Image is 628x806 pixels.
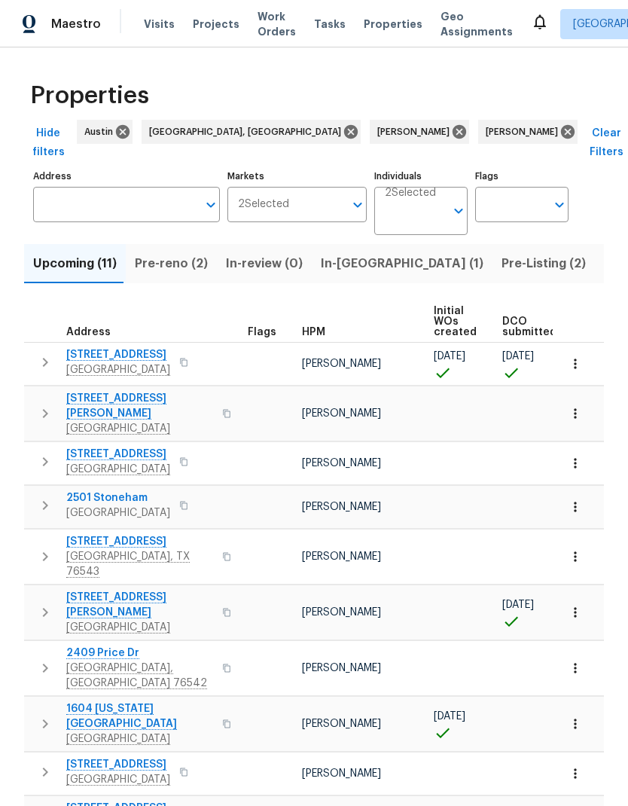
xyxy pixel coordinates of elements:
[434,306,477,337] span: Initial WOs created
[142,120,361,144] div: [GEOGRAPHIC_DATA], [GEOGRAPHIC_DATA]
[302,458,381,469] span: [PERSON_NAME]
[502,351,534,362] span: [DATE]
[475,172,569,181] label: Flags
[434,351,465,362] span: [DATE]
[238,198,289,211] span: 2 Selected
[302,327,325,337] span: HPM
[77,120,133,144] div: Austin
[30,88,149,103] span: Properties
[200,194,221,215] button: Open
[347,194,368,215] button: Open
[302,719,381,729] span: [PERSON_NAME]
[258,9,296,39] span: Work Orders
[502,600,534,610] span: [DATE]
[478,120,578,144] div: [PERSON_NAME]
[33,253,117,274] span: Upcoming (11)
[302,359,381,369] span: [PERSON_NAME]
[486,124,564,139] span: [PERSON_NAME]
[227,172,367,181] label: Markets
[248,327,276,337] span: Flags
[502,316,556,337] span: DCO submitted
[385,187,436,200] span: 2 Selected
[370,120,469,144] div: [PERSON_NAME]
[193,17,239,32] span: Projects
[84,124,119,139] span: Austin
[549,194,570,215] button: Open
[30,124,66,161] span: Hide filters
[144,17,175,32] span: Visits
[434,711,465,722] span: [DATE]
[302,502,381,512] span: [PERSON_NAME]
[321,253,483,274] span: In-[GEOGRAPHIC_DATA] (1)
[302,663,381,673] span: [PERSON_NAME]
[314,19,346,29] span: Tasks
[377,124,456,139] span: [PERSON_NAME]
[149,124,347,139] span: [GEOGRAPHIC_DATA], [GEOGRAPHIC_DATA]
[441,9,513,39] span: Geo Assignments
[66,490,170,505] span: 2501 Stoneham
[302,607,381,618] span: [PERSON_NAME]
[448,200,469,221] button: Open
[374,172,468,181] label: Individuals
[588,124,624,161] span: Clear Filters
[51,17,101,32] span: Maestro
[302,408,381,419] span: [PERSON_NAME]
[302,551,381,562] span: [PERSON_NAME]
[501,253,586,274] span: Pre-Listing (2)
[364,17,422,32] span: Properties
[24,120,72,166] button: Hide filters
[66,327,111,337] span: Address
[66,505,170,521] span: [GEOGRAPHIC_DATA]
[135,253,208,274] span: Pre-reno (2)
[226,253,303,274] span: In-review (0)
[33,172,220,181] label: Address
[302,768,381,779] span: [PERSON_NAME]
